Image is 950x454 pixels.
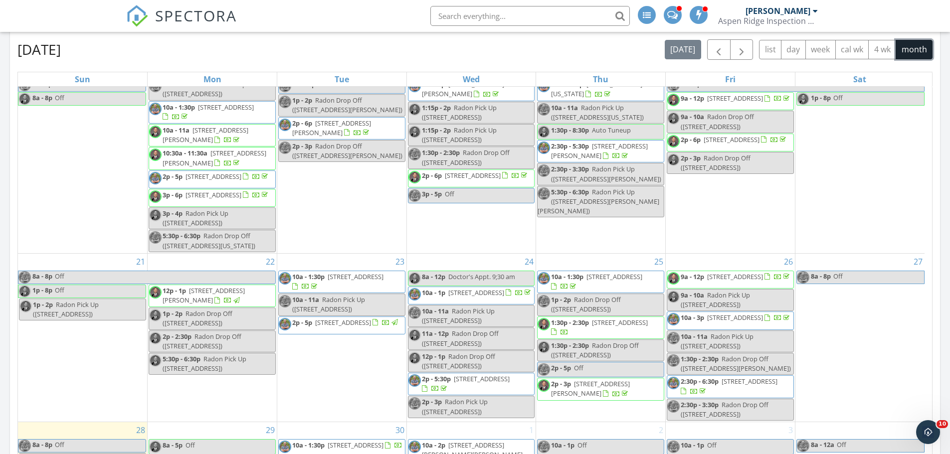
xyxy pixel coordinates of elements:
[149,354,162,367] img: screen_shot_20220111_at_2.52.21_pm.png
[163,354,200,363] span: 5:30p - 6:30p
[667,400,680,413] img: upsdated_headshot_2.jpg
[292,441,325,450] span: 10a - 1:30p
[186,190,241,199] span: [STREET_ADDRESS]
[186,172,241,181] span: [STREET_ADDRESS]
[681,112,704,121] span: 9a - 10a
[797,440,809,452] img: upsdated_headshot_2.jpg
[408,373,535,395] a: 2p - 5:30p [STREET_ADDRESS]
[537,316,664,339] a: 1:30p - 2:30p [STREET_ADDRESS]
[18,93,31,105] img: screen_shot_20220111_at_2.52.21_pm.png
[163,172,270,181] a: 2p - 5p [STREET_ADDRESS]
[681,377,777,395] a: 2:30p - 6:30p [STREET_ADDRESS]
[810,271,831,284] span: 8a - 8p
[163,354,246,373] span: Radon Pick Up ([STREET_ADDRESS])
[328,441,383,450] span: [STREET_ADDRESS]
[149,286,162,299] img: screen_shot_20220111_at_2.52.21_pm.png
[681,291,704,300] span: 9a - 10a
[551,318,589,327] span: 1:30p - 2:30p
[278,117,405,140] a: 2p - 6p [STREET_ADDRESS][PERSON_NAME]
[538,379,550,392] img: screen_shot_20220111_at_2.52.21_pm.png
[667,271,794,289] a: 9a - 12p [STREET_ADDRESS]
[781,40,806,59] button: day
[681,94,791,103] a: 9a - 12p [STREET_ADDRESS]
[408,80,421,92] img: upsdated_headshot_2.jpg
[422,329,499,347] span: Radon Drop Off ([STREET_ADDRESS])
[422,148,460,157] span: 1:30p - 2:30p
[408,374,421,387] img: upsdated_headshot_2.jpg
[810,93,831,105] span: 1p - 8p
[795,253,925,422] td: Go to September 27, 2025
[538,164,550,177] img: upsdated_headshot_2.jpg
[406,253,536,422] td: Go to September 24, 2025
[422,352,445,361] span: 12p - 1p
[538,318,550,330] img: screen_shot_20220111_at_2.52.21_pm.png
[163,126,190,135] span: 10a - 11a
[896,40,933,59] button: month
[551,272,583,281] span: 10a - 1:30p
[292,441,402,450] a: 10a - 1:30p [STREET_ADDRESS]
[264,254,277,270] a: Go to September 22, 2025
[448,288,504,297] span: [STREET_ADDRESS]
[551,164,589,173] span: 2:30p - 3:30p
[681,313,791,322] a: 10a - 3p [STREET_ADDRESS]
[782,254,795,270] a: Go to September 26, 2025
[667,134,794,151] a: 2p - 6p [STREET_ADDRESS]
[163,190,183,199] span: 3p - 6p
[551,80,642,98] span: [STREET_ADDRESS][US_STATE]
[681,332,708,341] span: 10a - 11a
[408,287,535,304] a: 10a - 1p [STREET_ADDRESS]
[551,318,648,336] a: 1:30p - 2:30p [STREET_ADDRESS]
[163,286,186,295] span: 12p - 1p
[759,40,781,59] button: list
[551,341,589,350] span: 1:30p - 2:30p
[667,92,794,110] a: 9a - 12p [STREET_ADDRESS]
[430,6,630,26] input: Search everything...
[18,271,31,284] img: upsdated_headshot_2.jpg
[163,286,245,304] a: 12p - 1p [STREET_ADDRESS][PERSON_NAME]
[278,271,405,293] a: 10a - 1:30p [STREET_ADDRESS]
[707,272,763,281] span: [STREET_ADDRESS]
[551,142,648,160] span: [STREET_ADDRESS][PERSON_NAME]
[422,148,510,166] span: Radon Drop Off ([STREET_ADDRESS])
[797,93,809,105] img: screen_shot_20220111_at_2.52.21_pm.png
[279,295,291,307] img: upsdated_headshot_2.jpg
[912,254,925,270] a: Go to September 27, 2025
[707,441,717,450] span: Off
[163,231,255,250] span: Radon Drop Off ([STREET_ADDRESS][US_STATE])
[718,16,818,26] div: Aspen Ridge Inspection Services LLC
[422,80,504,98] span: [STREET_ADDRESS][PERSON_NAME]
[149,80,162,92] img: upsdated_headshot_2.jpg
[538,187,659,215] span: Radon Pick Up ([STREET_ADDRESS][PERSON_NAME][PERSON_NAME])
[163,126,248,144] a: 10a - 11a [STREET_ADDRESS][PERSON_NAME]
[149,149,162,161] img: screen_shot_20220111_at_2.52.21_pm.png
[527,422,536,438] a: Go to October 1, 2025
[292,318,312,327] span: 2p - 5p
[292,119,312,128] span: 2p - 6p
[665,40,701,59] button: [DATE]
[163,209,183,218] span: 3p - 4p
[292,142,312,151] span: 2p - 3p
[937,420,948,428] span: 10
[916,420,940,444] iframe: Intercom live chat
[445,171,501,180] span: [STREET_ADDRESS]
[163,231,200,240] span: 5:30p - 6:30p
[163,103,254,121] a: 10a - 1:30p [STREET_ADDRESS]
[408,103,421,116] img: screen_shot_20220111_at_2.52.21_pm.png
[277,61,406,254] td: Go to September 16, 2025
[797,271,809,284] img: upsdated_headshot_2.jpg
[851,72,868,86] a: Saturday
[163,103,195,112] span: 10a - 1:30p
[422,80,504,98] a: 10a - 2p [STREET_ADDRESS][PERSON_NAME]
[292,96,402,114] span: Radon Drop Off ([STREET_ADDRESS][PERSON_NAME])
[32,271,53,284] span: 8a - 8p
[149,101,276,124] a: 10a - 1:30p [STREET_ADDRESS]
[551,103,644,122] span: Radon Pick Up ([STREET_ADDRESS][US_STATE])
[148,253,277,422] td: Go to September 22, 2025
[149,309,162,321] img: screen_shot_20220111_at_2.52.21_pm.png
[163,190,270,199] a: 3p - 6p [STREET_ADDRESS]
[667,377,680,389] img: upsdated_headshot_2.jpg
[149,126,162,138] img: screen_shot_20220111_at_2.52.21_pm.png
[292,96,312,105] span: 1p - 2p
[18,61,148,254] td: Go to September 14, 2025
[17,39,61,59] h2: [DATE]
